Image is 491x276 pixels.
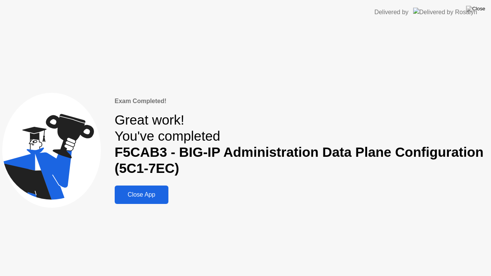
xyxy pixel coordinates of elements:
div: Delivered by [374,8,409,17]
img: Close [466,6,485,12]
b: F5CAB3 - BIG-IP Administration Data Plane Configuration (5C1-7EC) [115,145,484,176]
button: Close App [115,186,168,204]
img: Delivered by Rosalyn [413,8,477,16]
div: Close App [117,191,166,198]
div: Exam Completed! [115,97,489,106]
div: Great work! You've completed [115,112,489,177]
